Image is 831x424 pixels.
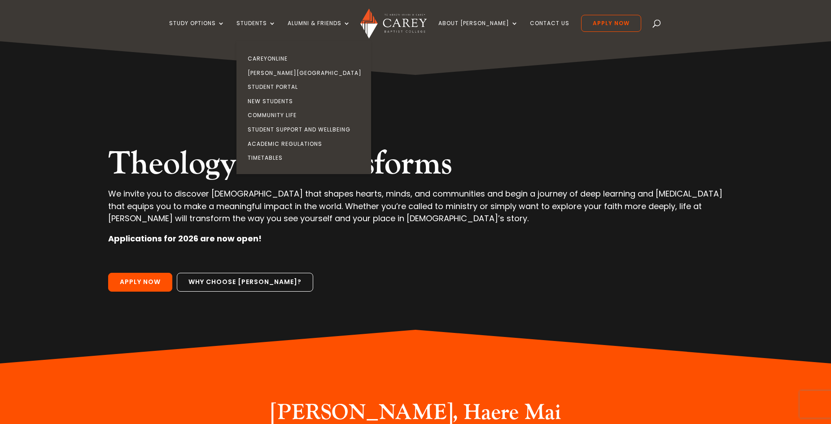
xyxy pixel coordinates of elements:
[239,66,373,80] a: [PERSON_NAME][GEOGRAPHIC_DATA]
[239,151,373,165] a: Timetables
[239,137,373,151] a: Academic Regulations
[177,273,313,292] a: Why choose [PERSON_NAME]?
[108,188,722,232] p: We invite you to discover [DEMOGRAPHIC_DATA] that shapes hearts, minds, and communities and begin...
[360,9,426,39] img: Carey Baptist College
[239,122,373,137] a: Student Support and Wellbeing
[288,20,350,41] a: Alumni & Friends
[530,20,569,41] a: Contact Us
[169,20,225,41] a: Study Options
[236,20,276,41] a: Students
[108,273,172,292] a: Apply Now
[581,15,641,32] a: Apply Now
[438,20,518,41] a: About [PERSON_NAME]
[239,108,373,122] a: Community Life
[108,144,722,188] h2: Theology that transforms
[239,52,373,66] a: CareyOnline
[108,233,262,244] strong: Applications for 2026 are now open!
[239,94,373,109] a: New Students
[239,80,373,94] a: Student Portal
